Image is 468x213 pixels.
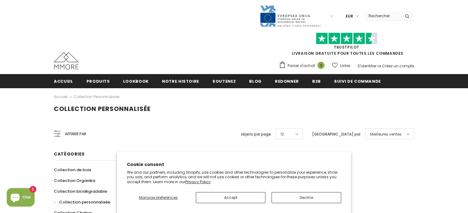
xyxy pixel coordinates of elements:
span: 12 [280,131,284,137]
a: Produits [87,74,110,88]
span: Collection Organika [54,178,95,183]
span: Affiner par [65,131,86,137]
span: 0 [317,62,325,69]
a: Blog [249,74,262,88]
span: Collection personnalisée [54,105,151,113]
a: S'identifier [357,63,377,69]
inbox-online-store-chat: Shopify online store chat [5,188,36,208]
a: Accueil [54,74,73,88]
h2: Cookie consent [127,161,341,168]
span: Collection biodégradable [54,188,107,194]
img: Javni Razpis [260,5,321,27]
span: LIVRAISON GRATUITE POUR TOUTES LES COMMANDES [279,35,414,56]
a: Listes [332,60,350,71]
span: Produits [87,78,110,84]
a: Créez un compte [382,63,414,69]
a: Privacy Policy [185,179,211,184]
a: TrustPilot [334,45,359,50]
a: Javni Razpis [260,13,321,18]
span: Blog [249,78,262,84]
p: We and our partners, including Shopify, use cookies and other technologies to personalize your ex... [127,170,341,184]
input: Search Site [365,11,400,20]
span: Manage preferences [139,195,178,200]
img: Faites confiance aux étoiles pilotes [316,33,377,45]
span: Notre histoire [162,78,199,84]
a: Collection biodégradable [54,186,107,197]
button: Decline [272,192,341,203]
a: Suivi de commande [334,74,381,88]
span: Redonner [275,78,299,84]
span: soutenez [212,78,236,84]
span: Listes [340,63,350,69]
label: objets par page [241,131,271,137]
a: Redonner [275,74,299,88]
a: Collection personnalisée [74,94,119,99]
a: B2B [312,74,321,88]
button: Accept [196,192,265,203]
a: Accueil [54,93,68,101]
span: Catégories [54,151,85,157]
span: Collection de bois [54,167,91,173]
span: Lookbook [123,78,149,84]
span: Collection personnalisée [59,199,110,205]
button: Manage preferences [127,192,190,203]
a: Panier d'achat 0 [279,61,328,70]
span: EUR [346,13,353,19]
span: Suivi de commande [334,78,381,84]
a: Collection de bois [54,164,91,175]
a: Notre histoire [162,74,199,88]
span: B2B [312,78,321,84]
span: or [377,63,381,69]
img: Cas MMORE [54,52,79,69]
a: soutenez [212,74,236,88]
a: Collection Organika [54,175,95,186]
label: [GEOGRAPHIC_DATA] par [312,131,361,137]
a: Lookbook [123,74,149,88]
a: Collection personnalisée [54,197,110,207]
span: Accueil [54,78,73,84]
span: Panier d'achat [288,63,315,69]
span: Meilleures ventes [370,131,401,137]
